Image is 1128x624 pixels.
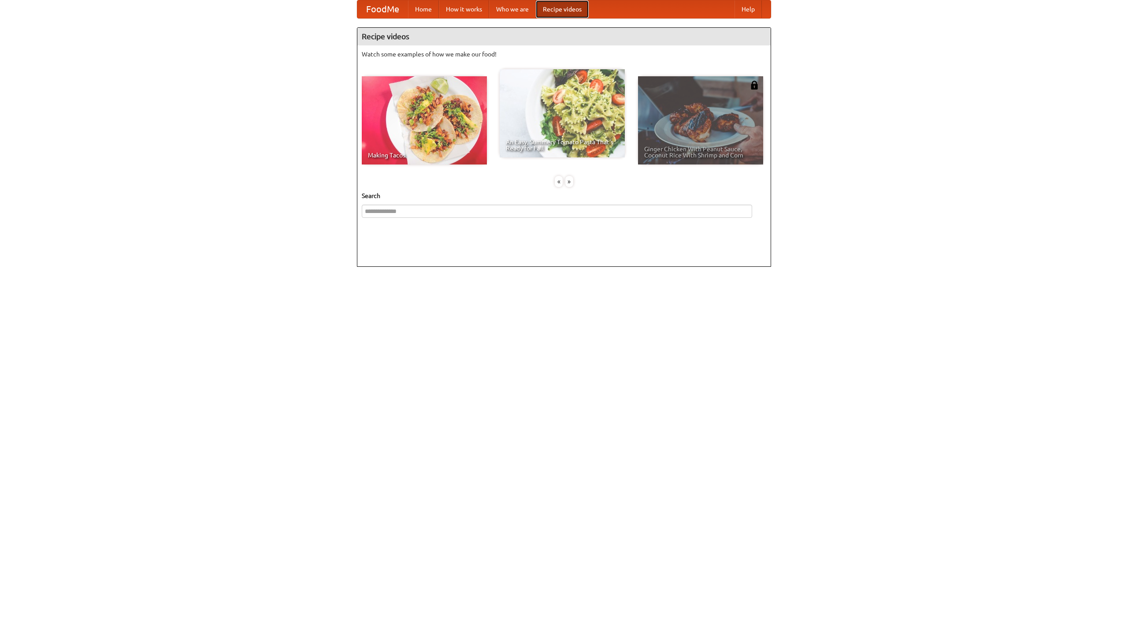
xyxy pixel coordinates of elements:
div: « [555,176,563,187]
img: 483408.png [750,81,759,90]
h5: Search [362,191,766,200]
a: Who we are [489,0,536,18]
span: An Easy, Summery Tomato Pasta That's Ready for Fall [506,139,619,151]
div: » [565,176,573,187]
a: How it works [439,0,489,18]
a: Home [408,0,439,18]
p: Watch some examples of how we make our food! [362,50,766,59]
a: Recipe videos [536,0,589,18]
a: Help [735,0,762,18]
a: An Easy, Summery Tomato Pasta That's Ready for Fall [500,69,625,157]
span: Making Tacos [368,152,481,158]
a: Making Tacos [362,76,487,164]
h4: Recipe videos [357,28,771,45]
a: FoodMe [357,0,408,18]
